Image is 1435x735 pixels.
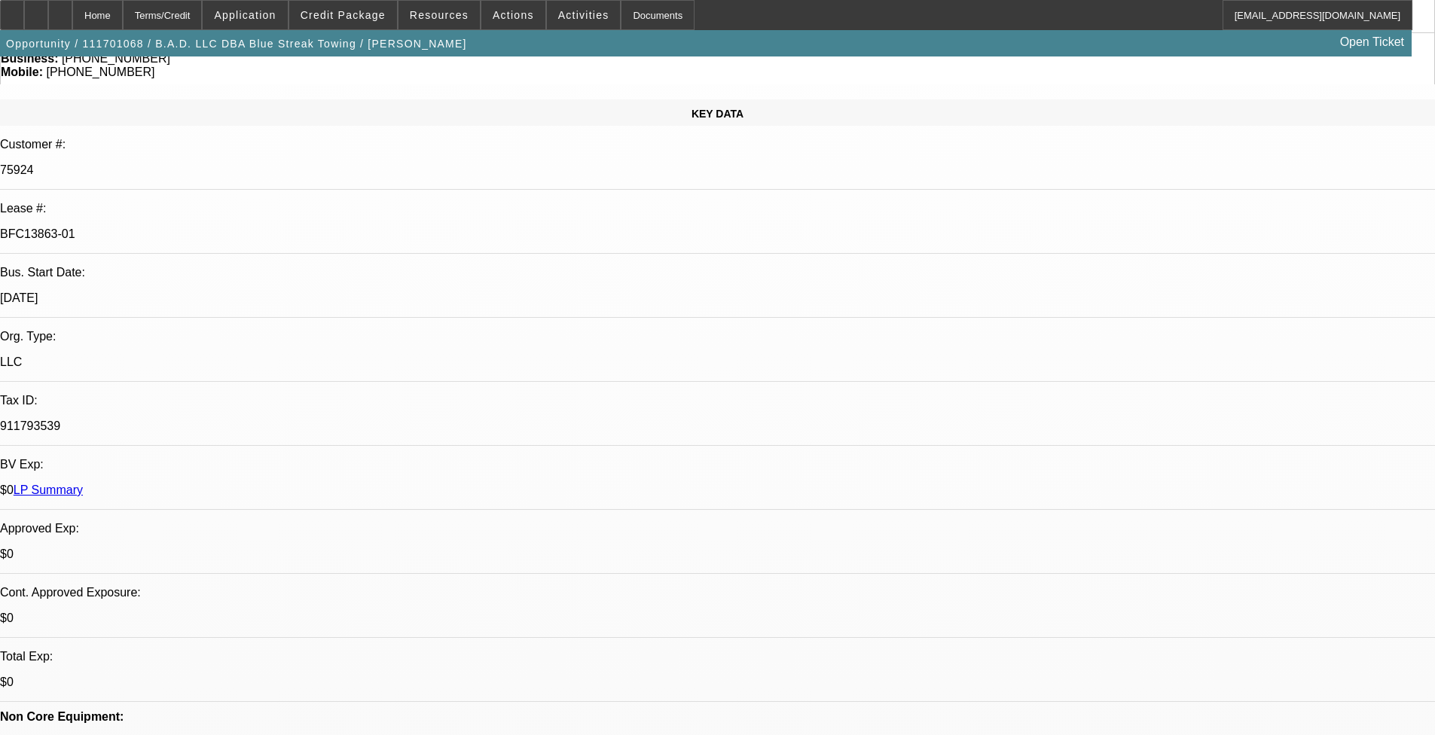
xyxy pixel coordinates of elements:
[289,1,397,29] button: Credit Package
[547,1,621,29] button: Activities
[692,108,743,120] span: KEY DATA
[398,1,480,29] button: Resources
[301,9,386,21] span: Credit Package
[214,9,276,21] span: Application
[203,1,287,29] button: Application
[1334,29,1410,55] a: Open Ticket
[493,9,534,21] span: Actions
[558,9,609,21] span: Activities
[6,38,467,50] span: Opportunity / 111701068 / B.A.D. LLC DBA Blue Streak Towing / [PERSON_NAME]
[410,9,469,21] span: Resources
[1,66,43,78] strong: Mobile:
[481,1,545,29] button: Actions
[14,483,83,496] a: LP Summary
[46,66,154,78] span: [PHONE_NUMBER]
